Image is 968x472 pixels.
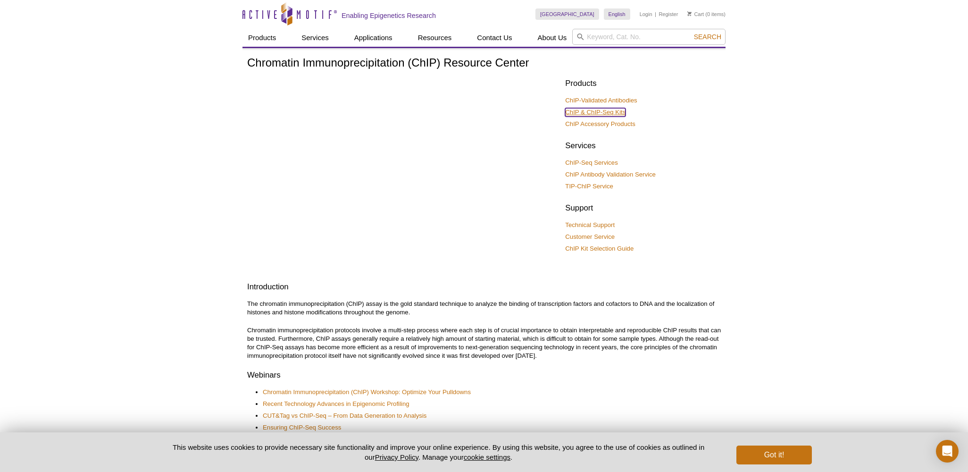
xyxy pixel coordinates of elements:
h2: Webinars [247,370,721,381]
a: About Us [532,29,573,47]
a: ChIP-Seq Services [565,159,618,167]
a: ChIP Antibody Validation Service [565,170,656,179]
a: ChIP-Validated Antibodies [565,96,637,105]
img: Your Cart [687,11,692,16]
button: cookie settings [464,453,510,461]
a: Resources [412,29,458,47]
a: ChIP & ChIP-Seq Kits [565,108,626,117]
a: Products [242,29,282,47]
a: Customer Service [565,233,615,241]
a: Applications [349,29,398,47]
input: Keyword, Cat. No. [572,29,726,45]
a: Recent Technology Advances in Epigenomic Profiling [263,400,409,408]
a: Login [640,11,652,17]
a: Ensuring ChIP-Seq Success [263,423,341,432]
a: Technical Support [565,221,615,229]
p: This website uses cookies to provide necessary site functionality and improve your online experie... [156,442,721,462]
h2: Introduction [247,281,721,293]
a: Cart [687,11,704,17]
p: The chromatin immunoprecipitation (ChIP) assay is the gold standard technique to analyze the bind... [247,300,721,317]
h2: Support [565,202,721,214]
li: | [655,8,656,20]
h2: Enabling Epigenetics Research [342,11,436,20]
a: Register [659,11,678,17]
a: [GEOGRAPHIC_DATA] [535,8,599,20]
span: Search [694,33,721,41]
a: English [604,8,630,20]
a: ChIP Kit Selection Guide [565,244,634,253]
a: ChIP Accessory Products [565,120,635,128]
h2: Products [565,78,721,89]
h2: Services [565,140,721,152]
button: Got it! [736,446,812,464]
li: (0 items) [687,8,726,20]
a: Privacy Policy [375,453,418,461]
a: TIP-ChIP Service [565,182,613,191]
h1: Chromatin Immunoprecipitation (ChIP) Resource Center [247,57,721,70]
a: Contact Us [471,29,517,47]
div: Open Intercom Messenger [936,440,959,463]
a: CUT&Tag vs ChIP-Seq – From Data Generation to Analysis [263,412,426,420]
p: Chromatin immunoprecipitation protocols involve a multi-step process where each step is of crucia... [247,326,721,360]
a: Services [296,29,334,47]
iframe: How to Become a ChIP Assay Expert [247,76,558,251]
button: Search [691,33,724,41]
a: Chromatin Immunoprecipitation (ChIP) Workshop: Optimize Your Pulldowns [263,388,471,396]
